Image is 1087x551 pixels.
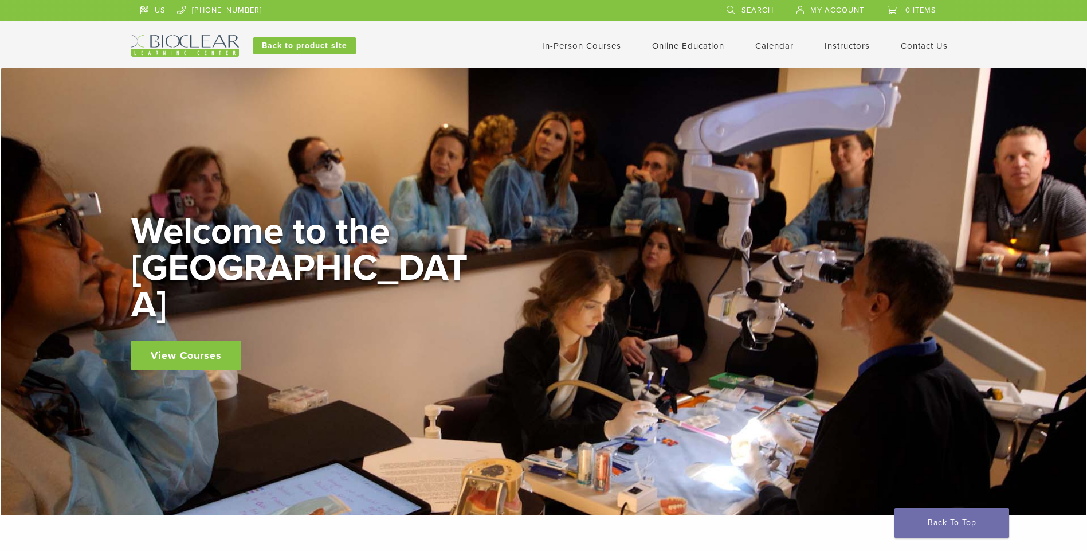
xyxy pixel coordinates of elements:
[905,6,936,15] span: 0 items
[741,6,774,15] span: Search
[810,6,864,15] span: My Account
[652,41,724,51] a: Online Education
[131,341,241,370] a: View Courses
[755,41,794,51] a: Calendar
[825,41,870,51] a: Instructors
[901,41,948,51] a: Contact Us
[253,37,356,54] a: Back to product site
[131,213,475,323] h2: Welcome to the [GEOGRAPHIC_DATA]
[131,35,239,57] img: Bioclear
[542,41,621,51] a: In-Person Courses
[894,508,1009,538] a: Back To Top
